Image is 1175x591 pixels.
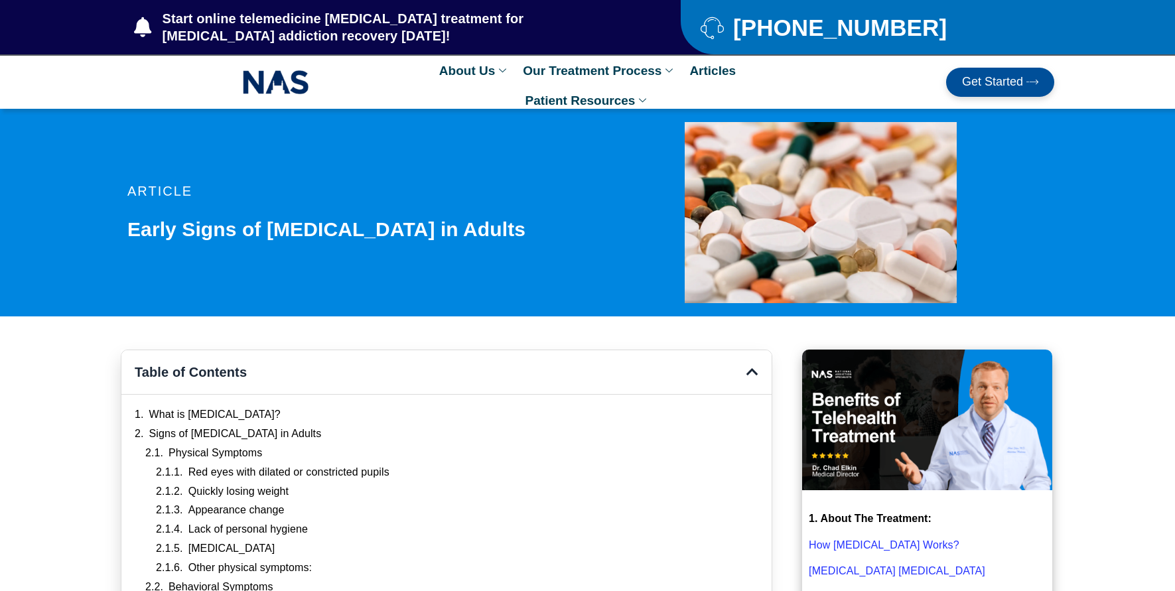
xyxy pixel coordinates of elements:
[433,56,516,86] a: About Us
[135,363,746,381] h4: Table of Contents
[683,56,742,86] a: Articles
[127,184,594,198] p: article
[519,86,657,115] a: Patient Resources
[134,10,628,44] a: Start online telemedicine [MEDICAL_DATA] treatment for [MEDICAL_DATA] addiction recovery [DATE]!
[809,565,985,576] a: [MEDICAL_DATA] [MEDICAL_DATA]
[149,408,281,422] a: What is [MEDICAL_DATA]?
[809,513,932,524] strong: 1. About The Treatment:
[159,10,628,44] span: Start online telemedicine [MEDICAL_DATA] treatment for [MEDICAL_DATA] addiction recovery [DATE]!
[516,56,683,86] a: Our Treatment Process
[701,16,1021,39] a: [PHONE_NUMBER]
[946,68,1054,97] a: Get Started
[746,365,758,379] div: Close table of contents
[962,76,1023,89] span: Get Started
[188,523,308,537] a: Lack of personal hygiene
[188,466,389,480] a: Red eyes with dilated or constricted pupils
[730,19,947,36] span: [PHONE_NUMBER]
[685,122,957,303] img: Early Signs of Drug Addiction in Adults
[188,561,312,575] a: Other physical symptoms:
[127,218,594,241] h1: Early Signs of [MEDICAL_DATA] in Adults
[169,446,262,460] a: Physical Symptoms
[188,542,275,556] a: [MEDICAL_DATA]
[188,485,289,499] a: Quickly losing weight
[149,427,322,441] a: Signs of [MEDICAL_DATA] in Adults
[802,350,1052,490] img: Benefits of Telehealth Suboxone Treatment that you should know
[243,67,309,98] img: NAS_email_signature-removebg-preview.png
[809,539,959,551] a: How [MEDICAL_DATA] Works?
[188,503,285,517] a: Appearance change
